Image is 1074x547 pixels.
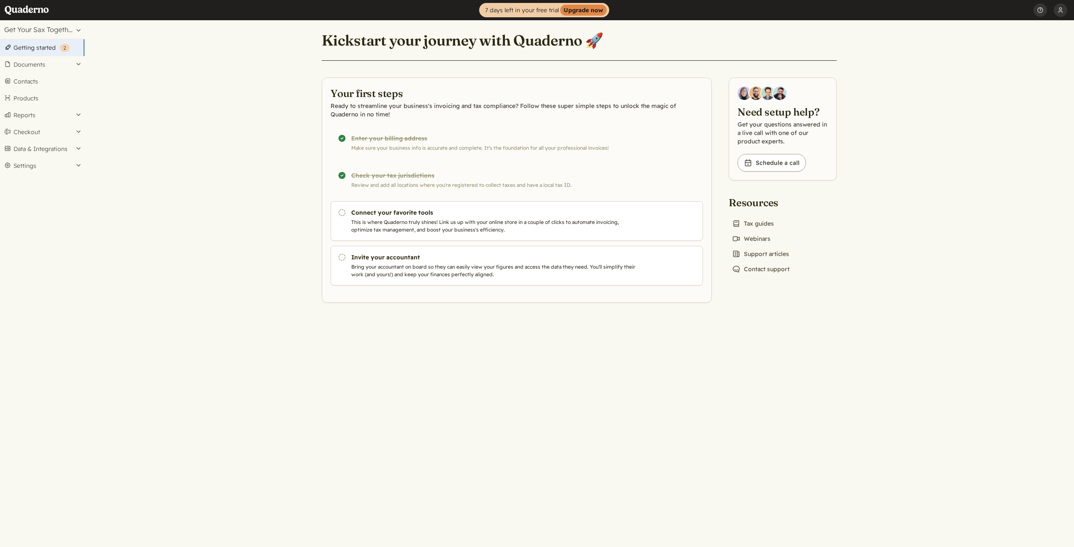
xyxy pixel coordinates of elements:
a: Support articles [729,248,792,260]
a: Schedule a call [738,154,806,172]
h2: Your first steps [331,86,703,100]
h1: Kickstart your journey with Quaderno 🚀 [322,31,603,50]
h3: Invite your accountant [351,253,639,261]
a: Contact support [729,263,793,275]
a: Webinars [729,233,774,245]
img: Javier Rubio, DevRel at Quaderno [773,86,787,100]
span: 2 [63,45,66,51]
a: 7 days left in your free trialUpgrade now [479,3,609,17]
a: Connect your favorite tools This is where Quaderno truly shines! Link us up with your online stor... [331,201,703,241]
h2: Need setup help? [738,105,828,119]
p: Bring your accountant on board so they can easily view your figures and access the data they need... [351,263,639,278]
strong: Upgrade now [560,5,607,16]
a: Tax guides [729,218,777,229]
h2: Resources [729,196,793,209]
p: This is where Quaderno truly shines! Link us up with your online store in a couple of clicks to a... [351,218,639,234]
img: Jairo Fumero, Account Executive at Quaderno [749,86,763,100]
h3: Connect your favorite tools [351,208,639,217]
img: Ivo Oltmans, Business Developer at Quaderno [761,86,775,100]
p: Ready to streamline your business's invoicing and tax compliance? Follow these super simple steps... [331,102,703,119]
p: Get your questions answered in a live call with one of our product experts. [738,120,828,146]
a: Invite your accountant Bring your accountant on board so they can easily view your figures and ac... [331,246,703,286]
img: Diana Carrasco, Account Executive at Quaderno [738,86,751,100]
